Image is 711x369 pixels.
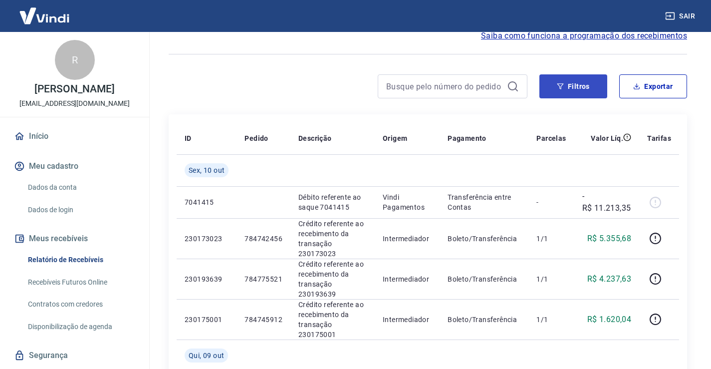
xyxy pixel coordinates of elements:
p: 784742456 [244,234,282,244]
p: - [536,197,566,207]
button: Meus recebíveis [12,228,137,250]
a: Contratos com credores [24,294,137,315]
p: 784745912 [244,315,282,325]
p: Boleto/Transferência [448,315,520,325]
p: 1/1 [536,274,566,284]
p: Boleto/Transferência [448,274,520,284]
p: Origem [383,133,407,143]
p: Pagamento [448,133,486,143]
p: Tarifas [647,133,671,143]
p: Transferência entre Contas [448,192,520,212]
button: Meu cadastro [12,155,137,177]
p: Parcelas [536,133,566,143]
p: 1/1 [536,234,566,244]
p: Valor Líq. [591,133,623,143]
a: Segurança [12,345,137,367]
p: 230173023 [185,234,229,244]
p: [PERSON_NAME] [34,84,114,94]
p: R$ 4.237,63 [587,273,631,285]
p: Intermediador [383,274,432,284]
a: Dados da conta [24,177,137,198]
span: Sex, 10 out [189,165,225,175]
button: Sair [663,7,699,25]
p: R$ 1.620,04 [587,314,631,326]
a: Recebíveis Futuros Online [24,272,137,293]
p: 230175001 [185,315,229,325]
img: Vindi [12,0,77,31]
div: R [55,40,95,80]
a: Relatório de Recebíveis [24,250,137,270]
p: 230193639 [185,274,229,284]
p: Intermediador [383,234,432,244]
button: Filtros [539,74,607,98]
input: Busque pelo número do pedido [386,79,503,94]
p: R$ 5.355,68 [587,233,631,245]
a: Início [12,125,137,147]
p: Vindi Pagamentos [383,192,432,212]
p: Débito referente ao saque 7041415 [298,192,367,212]
p: Pedido [244,133,268,143]
p: [EMAIL_ADDRESS][DOMAIN_NAME] [19,98,130,109]
p: 784775521 [244,274,282,284]
p: -R$ 11.213,35 [582,190,632,214]
p: 7041415 [185,197,229,207]
button: Exportar [619,74,687,98]
p: Descrição [298,133,332,143]
a: Dados de login [24,200,137,220]
p: Crédito referente ao recebimento da transação 230193639 [298,259,367,299]
p: Crédito referente ao recebimento da transação 230175001 [298,300,367,340]
a: Disponibilização de agenda [24,317,137,337]
p: Boleto/Transferência [448,234,520,244]
p: Intermediador [383,315,432,325]
span: Qui, 09 out [189,351,224,361]
a: Saiba como funciona a programação dos recebimentos [481,30,687,42]
p: ID [185,133,192,143]
p: 1/1 [536,315,566,325]
p: Crédito referente ao recebimento da transação 230173023 [298,219,367,259]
